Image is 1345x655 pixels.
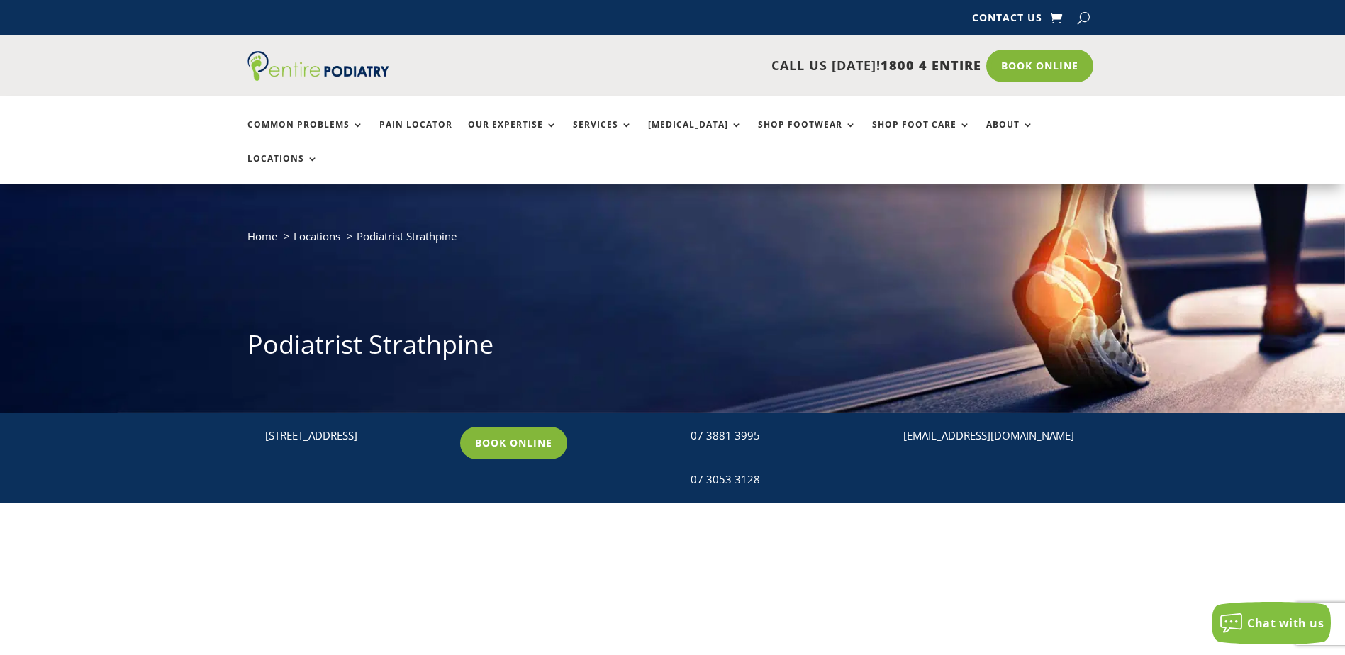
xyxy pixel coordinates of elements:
[357,229,457,243] span: Podiatrist Strathpine
[247,69,389,84] a: Entire Podiatry
[247,327,1098,369] h1: Podiatrist Strathpine
[468,120,557,150] a: Our Expertise
[379,120,452,150] a: Pain Locator
[1247,615,1324,631] span: Chat with us
[265,427,447,445] p: [STREET_ADDRESS]
[972,13,1042,28] a: Contact Us
[903,428,1074,442] a: [EMAIL_ADDRESS][DOMAIN_NAME]
[294,229,340,243] a: Locations
[691,427,873,445] div: 07 3881 3995
[247,227,1098,256] nav: breadcrumb
[247,229,277,243] a: Home
[986,120,1034,150] a: About
[881,57,981,74] span: 1800 4 ENTIRE
[648,120,742,150] a: [MEDICAL_DATA]
[986,50,1093,82] a: Book Online
[758,120,856,150] a: Shop Footwear
[444,57,981,75] p: CALL US [DATE]!
[460,427,567,459] a: Book Online
[247,51,389,81] img: logo (1)
[247,120,364,150] a: Common Problems
[1212,602,1331,644] button: Chat with us
[247,154,318,184] a: Locations
[691,471,873,489] div: 07 3053 3128
[872,120,971,150] a: Shop Foot Care
[573,120,632,150] a: Services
